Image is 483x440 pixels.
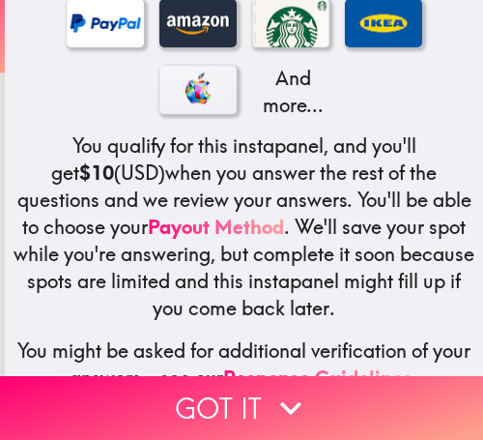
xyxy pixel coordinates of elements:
[13,132,475,322] h5: You qualify for this instapanel, and you'll get (USD) when you answer the rest of the questions a...
[223,366,412,390] a: Response Guidelines
[252,65,329,119] p: And more...
[79,161,114,185] b: $10
[13,337,475,392] h5: You might be asked for additional verification of your answers - see our .
[148,215,284,239] a: Payout Method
